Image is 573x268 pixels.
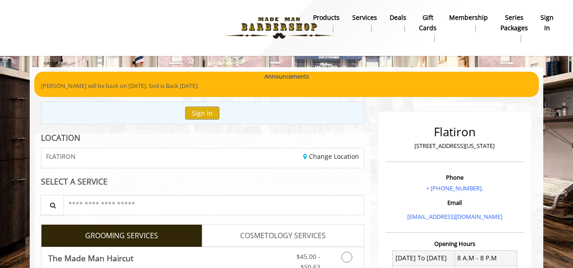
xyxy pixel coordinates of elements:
span: GROOMING SERVICES [85,230,158,242]
a: Change Location [303,152,359,161]
b: Series packages [500,13,528,33]
b: Services [352,13,377,23]
b: Membership [449,13,488,23]
a: + [PHONE_NUMBER]. [426,184,483,192]
div: SELECT A SERVICE [41,177,364,186]
td: 8 A.M - 8 P.M [455,250,517,266]
a: ServicesServices [346,11,383,35]
a: Productsproducts [307,11,346,35]
p: [STREET_ADDRESS][US_STATE] [388,141,522,151]
b: Deals [390,13,406,23]
h3: Opening Hours [386,240,524,247]
b: LOCATION [41,132,80,143]
h2: Flatiron [388,125,522,139]
a: Series packagesSeries packages [494,11,534,45]
a: DealsDeals [383,11,413,35]
button: Service Search [41,195,64,215]
h3: Email [388,199,522,206]
a: [EMAIL_ADDRESS][DOMAIN_NAME] [407,213,502,221]
b: products [313,13,340,23]
span: COSMETOLOGY SERVICES [240,230,326,242]
a: Gift cardsgift cards [413,11,443,45]
td: [DATE] To [DATE] [393,250,455,266]
p: [PERSON_NAME] will be back on [DATE]. Sod is Back [DATE]. [41,81,532,91]
a: sign insign in [534,11,560,35]
button: Sign In [185,106,219,120]
b: gift cards [419,13,437,33]
h3: Phone [388,174,522,180]
a: MembershipMembership [443,11,494,35]
b: Announcements [264,72,309,81]
span: FLATIRON [46,153,76,160]
b: The Made Man Haircut [48,252,133,264]
b: sign in [541,13,554,33]
img: Made Man Barbershop logo [217,3,341,53]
